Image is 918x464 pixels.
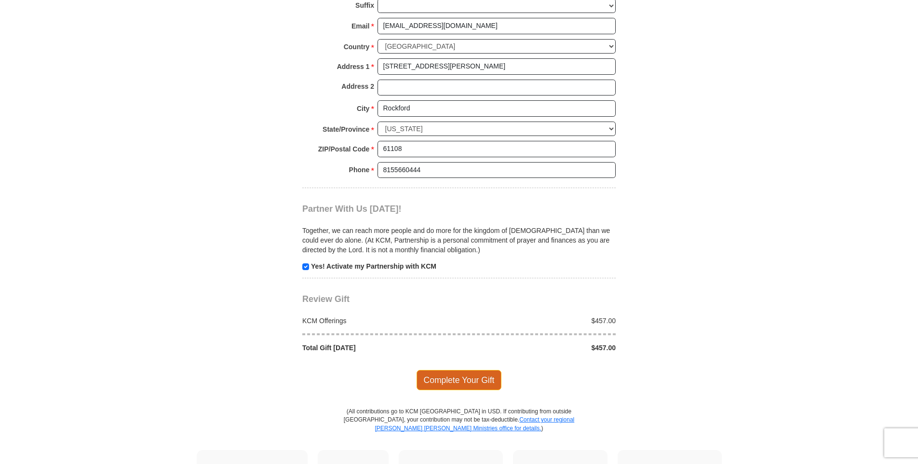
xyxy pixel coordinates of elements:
div: KCM Offerings [297,316,459,326]
span: Partner With Us [DATE]! [302,204,402,214]
div: $457.00 [459,343,621,353]
strong: State/Province [323,123,369,136]
strong: Phone [349,163,370,177]
span: Complete Your Gift [417,370,502,390]
a: Contact your regional [PERSON_NAME] [PERSON_NAME] Ministries office for details. [375,416,574,431]
strong: Yes! Activate my Partnership with KCM [311,262,436,270]
div: Total Gift [DATE] [297,343,459,353]
p: (All contributions go to KCM [GEOGRAPHIC_DATA] in USD. If contributing from outside [GEOGRAPHIC_D... [343,408,575,450]
strong: Address 2 [341,80,374,93]
span: Review Gift [302,294,350,304]
strong: Address 1 [337,60,370,73]
p: Together, we can reach more people and do more for the kingdom of [DEMOGRAPHIC_DATA] than we coul... [302,226,616,255]
strong: Email [351,19,369,33]
strong: Country [344,40,370,54]
strong: ZIP/Postal Code [318,142,370,156]
strong: City [357,102,369,115]
div: $457.00 [459,316,621,326]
